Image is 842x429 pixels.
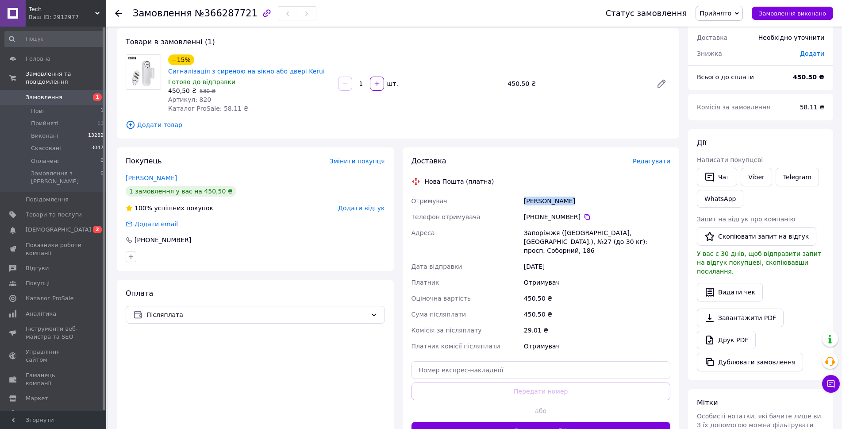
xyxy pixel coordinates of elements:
span: Додати товар [126,120,670,130]
span: Оціночна вартість [411,295,471,302]
span: Дата відправки [411,263,462,270]
span: №366287721 [195,8,258,19]
span: Оплачені [31,157,59,165]
span: Налаштування [26,410,71,417]
a: Viber [741,168,772,186]
div: шт. [385,79,399,88]
span: 3047 [91,144,104,152]
div: −15% [168,54,194,65]
a: Друк PDF [697,331,756,349]
span: 11 [97,120,104,128]
span: Замовлення та повідомлення [26,70,106,86]
button: Скопіювати запит на відгук [697,227,816,246]
span: Доставка [697,34,727,41]
span: Оплата [126,289,153,298]
span: Платник комісії післяплати [411,343,500,350]
span: 0 [100,157,104,165]
div: 450.50 ₴ [522,306,672,322]
span: Нові [31,107,44,115]
span: Відгуки [26,264,49,272]
span: Дії [697,139,706,147]
span: Комісія за замовлення [697,104,770,111]
span: Виконані [31,132,58,140]
a: Редагувати [653,75,670,93]
span: 13282 [88,132,104,140]
span: Доставка [411,157,446,165]
span: Покупець [126,157,162,165]
span: Замовлення виконано [759,10,826,17]
span: або [528,406,554,415]
input: Пошук [4,31,104,47]
div: [PHONE_NUMBER] [524,213,670,221]
span: Запит на відгук про компанію [697,216,795,223]
span: Знижка [697,50,722,57]
span: Прийнято [700,10,731,17]
a: [PERSON_NAME] [126,174,177,182]
span: Післяплата [146,310,367,320]
span: Замовлення [26,93,62,101]
div: 29.01 ₴ [522,322,672,338]
div: Отримувач [522,338,672,354]
span: Всього до сплати [697,73,754,81]
div: Отримувач [522,274,672,290]
input: Номер експрес-накладної [411,361,671,379]
span: Управління сайтом [26,348,82,364]
div: 450.50 ₴ [504,77,649,90]
button: Замовлення виконано [752,7,833,20]
span: 450,50 ₴ [168,87,196,94]
span: [DEMOGRAPHIC_DATA] [26,226,91,234]
span: Додати відгук [338,205,384,212]
span: Аналітика [26,310,56,318]
div: успішних покупок [126,204,213,213]
b: 450.50 ₴ [793,73,824,81]
span: 2 [93,226,102,233]
div: Статус замовлення [606,9,687,18]
div: 1 замовлення у вас на 450,50 ₴ [126,186,236,197]
span: Телефон отримувача [411,213,481,220]
span: 100% [135,205,152,212]
span: Написати покупцеві [697,156,763,163]
span: Покупці [26,279,50,287]
div: [PHONE_NUMBER] [134,236,192,244]
div: 450.50 ₴ [522,290,672,306]
span: Маркет [26,394,48,402]
span: Змінити покупця [330,158,385,165]
div: Додати email [125,220,179,228]
span: Показники роботи компанії [26,241,82,257]
span: Каталог ProSale [26,294,73,302]
button: Видати чек [697,283,763,301]
span: У вас є 30 днів, щоб відправити запит на відгук покупцеві, скопіювавши посилання. [697,250,821,275]
span: 1 [100,107,104,115]
span: Платник [411,279,439,286]
div: [PERSON_NAME] [522,193,672,209]
span: Товари та послуги [26,211,82,219]
div: Нова Пошта (платна) [423,177,496,186]
a: Завантажити PDF [697,309,784,327]
span: Артикул: 820 [168,96,211,103]
span: Отримувач [411,197,447,205]
div: Запоріжжя ([GEOGRAPHIC_DATA], [GEOGRAPHIC_DATA].), №27 (до 30 кг): просп. Соборний, 186 [522,225,672,259]
span: 58.11 ₴ [800,104,824,111]
span: Адреса [411,229,435,236]
div: Необхідно уточнити [753,28,830,47]
span: Головна [26,55,50,63]
span: Каталог ProSale: 58.11 ₴ [168,105,248,112]
span: Повідомлення [26,196,69,204]
span: Мітки [697,398,718,407]
button: Чат з покупцем [822,375,840,393]
a: Сигналізація з сиреною на вікно або двері Kerui [168,68,325,75]
span: Замовлення з [PERSON_NAME] [31,170,100,186]
span: Готово до відправки [168,78,235,85]
img: Сигналізація з сиреною на вікно або двері Kerui [126,55,161,89]
span: Замовлення [133,8,192,19]
a: WhatsApp [697,190,743,208]
span: Додати [800,50,824,57]
span: 530 ₴ [200,88,215,94]
div: Повернутися назад [115,9,122,18]
span: Інструменти веб-майстра та SEO [26,325,82,341]
span: Гаманець компанії [26,371,82,387]
span: Сума післяплати [411,311,466,318]
span: Tech [29,5,95,13]
span: 1 [93,93,102,101]
a: Telegram [776,168,819,186]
